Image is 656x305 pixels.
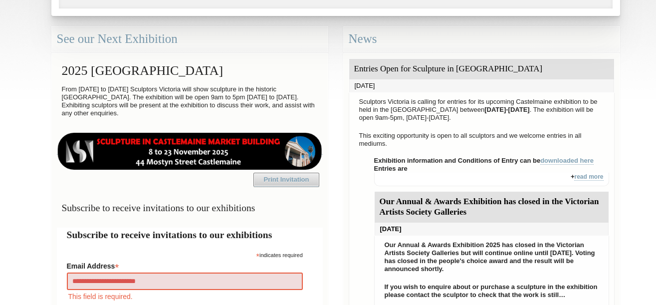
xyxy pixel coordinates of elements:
[349,59,614,79] div: Entries Open for Sculpture in [GEOGRAPHIC_DATA]
[380,239,604,276] p: Our Annual & Awards Exhibition 2025 has closed in the Victorian Artists Society Galleries but wil...
[374,173,609,186] div: +
[253,173,319,187] a: Print Invitation
[540,157,594,165] a: downloaded here
[57,198,323,218] h3: Subscribe to receive invitations to our exhibitions
[67,259,303,271] label: Email Address
[57,133,323,170] img: castlemaine-ldrbd25v2.png
[51,26,328,52] div: See our Next Exhibition
[375,223,609,236] div: [DATE]
[484,106,530,113] strong: [DATE]-[DATE]
[349,79,614,92] div: [DATE]
[574,173,603,181] a: read more
[374,157,594,165] strong: Exhibition information and Conditions of Entry can be
[57,58,323,83] h2: 2025 [GEOGRAPHIC_DATA]
[354,129,609,150] p: This exciting opportunity is open to all sculptors and we welcome entries in all mediums.
[354,95,609,124] p: Sculptors Victoria is calling for entries for its upcoming Castelmaine exhibition to be held in t...
[57,83,323,120] p: From [DATE] to [DATE] Sculptors Victoria will show sculpture in the historic [GEOGRAPHIC_DATA]. T...
[67,291,303,302] div: This field is required.
[375,192,609,223] div: Our Annual & Awards Exhibition has closed in the Victorian Artists Society Galleries
[343,26,620,52] div: News
[380,281,604,302] p: If you wish to enquire about or purchase a sculpture in the exhibition please contact the sculpto...
[67,228,313,242] h2: Subscribe to receive invitations to our exhibitions
[67,250,303,259] div: indicates required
